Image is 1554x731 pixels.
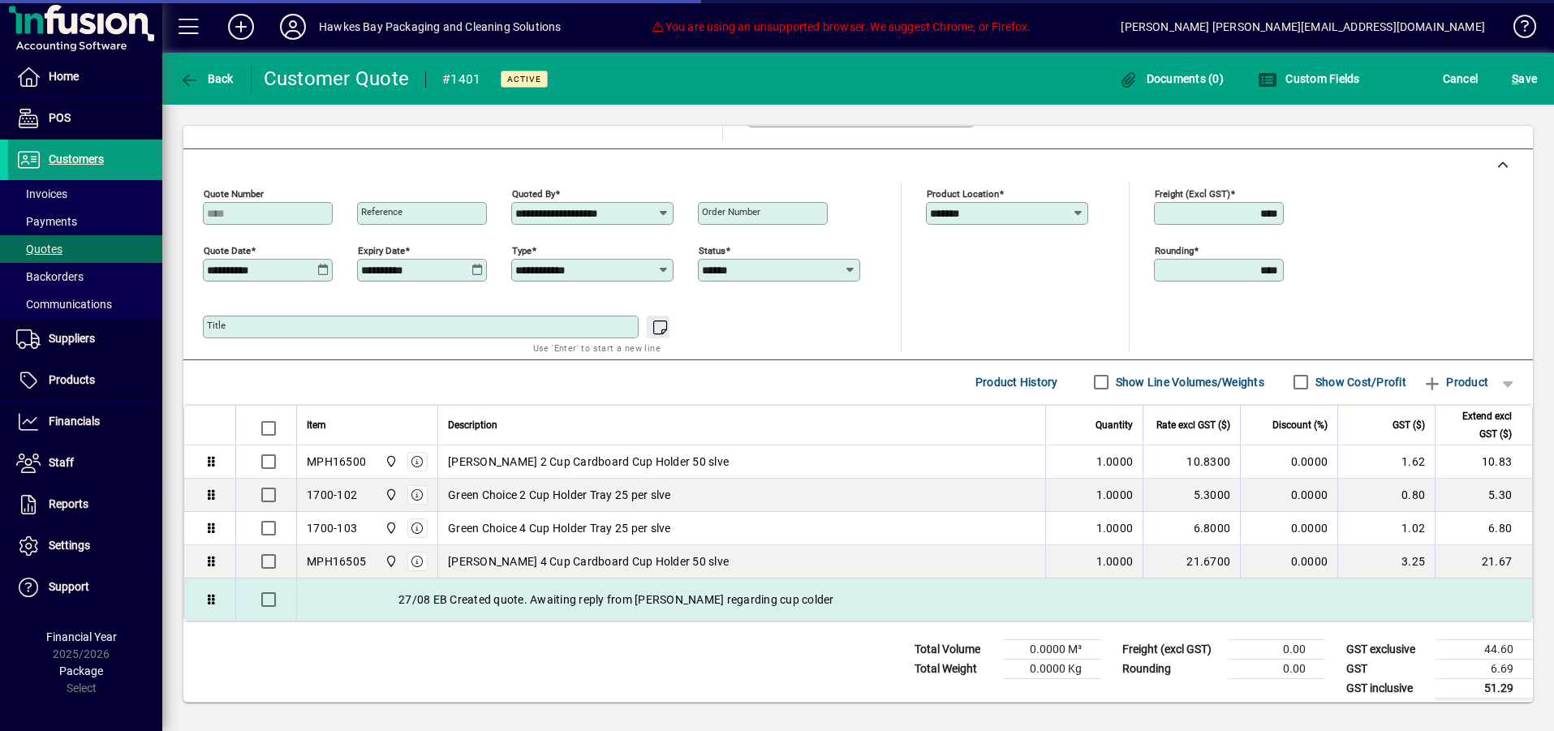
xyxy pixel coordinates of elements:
[1096,416,1133,434] span: Quantity
[307,416,326,434] span: Item
[8,57,162,97] a: Home
[319,14,562,40] div: Hawkes Bay Packaging and Cleaning Solutions
[1436,639,1533,659] td: 44.60
[179,72,234,85] span: Back
[1155,244,1194,256] mat-label: Rounding
[307,553,366,570] div: MPH16505
[448,520,671,536] span: Green Choice 4 Cup Holder Tray 25 per slve
[512,244,532,256] mat-label: Type
[448,553,729,570] span: [PERSON_NAME] 4 Cup Cardboard Cup Holder 50 slve
[533,338,661,357] mat-hint: Use 'Enter' to start a new line
[267,12,319,41] button: Profile
[1439,64,1483,93] button: Cancel
[1393,416,1425,434] span: GST ($)
[1156,416,1230,434] span: Rate excl GST ($)
[1338,639,1436,659] td: GST exclusive
[49,332,95,345] span: Suppliers
[297,578,1532,621] div: 27/08 EB Created quote. Awaiting reply from [PERSON_NAME] regarding cup colder
[1272,416,1328,434] span: Discount (%)
[8,290,162,318] a: Communications
[651,20,1031,33] span: You are using an unsupported browser. We suggest Chrome, or Firefox.
[381,519,399,537] span: Central
[1501,3,1534,56] a: Knowledge Base
[1228,639,1325,659] td: 0.00
[1240,512,1337,545] td: 0.0000
[204,187,264,199] mat-label: Quote number
[1258,72,1360,85] span: Custom Fields
[1114,639,1228,659] td: Freight (excl GST)
[381,453,399,471] span: Central
[1096,487,1134,503] span: 1.0000
[49,415,100,428] span: Financials
[381,486,399,504] span: Central
[699,244,725,256] mat-label: Status
[1114,659,1228,678] td: Rounding
[358,244,405,256] mat-label: Expiry date
[1153,487,1230,503] div: 5.3000
[1096,553,1134,570] span: 1.0000
[1121,14,1485,40] div: [PERSON_NAME] [PERSON_NAME][EMAIL_ADDRESS][DOMAIN_NAME]
[1114,64,1228,93] button: Documents (0)
[1240,479,1337,512] td: 0.0000
[1153,454,1230,470] div: 10.8300
[1155,187,1230,199] mat-label: Freight (excl GST)
[381,553,399,570] span: Central
[8,180,162,208] a: Invoices
[307,454,366,470] div: MPH16500
[49,497,88,510] span: Reports
[361,206,402,217] mat-label: Reference
[49,373,95,386] span: Products
[16,215,77,228] span: Payments
[8,319,162,359] a: Suppliers
[8,567,162,608] a: Support
[1153,520,1230,536] div: 6.8000
[1508,64,1541,93] button: Save
[49,111,71,124] span: POS
[49,153,104,166] span: Customers
[1153,553,1230,570] div: 21.6700
[8,360,162,401] a: Products
[1338,678,1436,699] td: GST inclusive
[448,416,497,434] span: Description
[46,630,117,643] span: Financial Year
[162,64,252,93] app-page-header-button: Back
[1096,520,1134,536] span: 1.0000
[16,243,62,256] span: Quotes
[1338,659,1436,678] td: GST
[1118,72,1224,85] span: Documents (0)
[442,67,480,92] div: #1401
[207,320,226,331] mat-label: Title
[448,454,729,470] span: [PERSON_NAME] 2 Cup Cardboard Cup Holder 50 slve
[1113,374,1264,390] label: Show Line Volumes/Weights
[448,487,671,503] span: Green Choice 2 Cup Holder Tray 25 per slve
[16,187,67,200] span: Invoices
[8,526,162,566] a: Settings
[1240,445,1337,479] td: 0.0000
[204,244,251,256] mat-label: Quote date
[1004,659,1101,678] td: 0.0000 Kg
[1337,545,1435,578] td: 3.25
[1004,639,1101,659] td: 0.0000 M³
[1423,369,1488,395] span: Product
[175,64,238,93] button: Back
[16,298,112,311] span: Communications
[512,187,555,199] mat-label: Quoted by
[975,369,1058,395] span: Product History
[49,70,79,83] span: Home
[215,12,267,41] button: Add
[1435,479,1532,512] td: 5.30
[8,443,162,484] a: Staff
[8,98,162,139] a: POS
[1435,445,1532,479] td: 10.83
[906,659,1004,678] td: Total Weight
[1436,659,1533,678] td: 6.69
[8,402,162,442] a: Financials
[1337,445,1435,479] td: 1.62
[8,484,162,525] a: Reports
[969,368,1065,397] button: Product History
[1436,678,1533,699] td: 51.29
[1435,512,1532,545] td: 6.80
[49,456,74,469] span: Staff
[1312,374,1406,390] label: Show Cost/Profit
[1512,72,1518,85] span: S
